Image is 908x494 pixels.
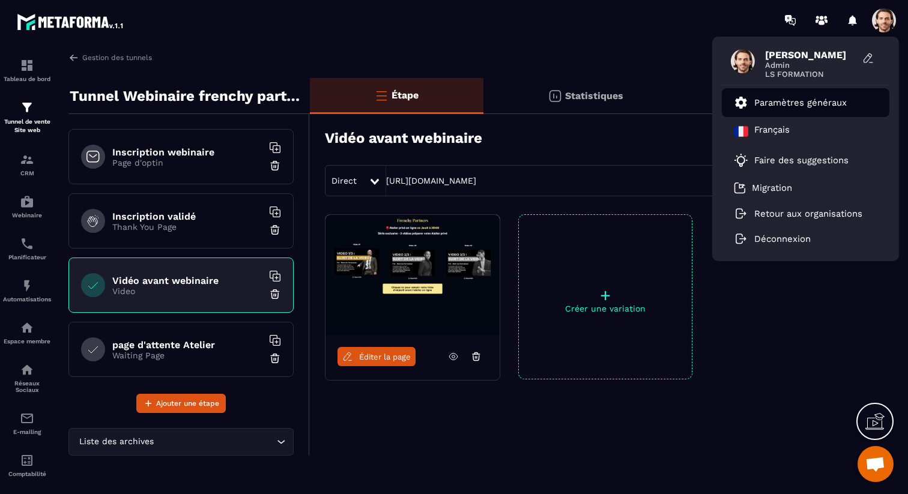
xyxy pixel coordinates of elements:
p: Français [754,124,790,139]
a: [URL][DOMAIN_NAME] [386,176,476,185]
span: Admin [765,61,855,70]
p: Migration [752,182,792,193]
input: Search for option [156,435,274,448]
p: Planificateur [3,254,51,261]
h6: Inscription validé [112,211,262,222]
p: Déconnexion [754,233,811,244]
p: Étape [392,89,419,101]
img: email [20,411,34,426]
h3: Vidéo avant webinaire [325,130,482,146]
span: Ajouter une étape [156,397,219,409]
p: Créer une variation [519,304,692,313]
a: Éditer la page [337,347,416,366]
img: stats.20deebd0.svg [548,89,562,103]
div: Ouvrir le chat [858,446,894,482]
a: accountantaccountantComptabilité [3,444,51,486]
p: Espace membre [3,338,51,345]
h6: Vidéo avant webinaire [112,275,262,286]
img: image [325,215,500,335]
p: Waiting Page [112,351,262,360]
p: Automatisations [3,296,51,303]
p: Statistiques [565,90,623,101]
img: arrow [68,52,79,63]
a: Gestion des tunnels [68,52,152,63]
img: automations [20,194,34,209]
span: Éditer la page [359,352,411,361]
a: formationformationCRM [3,143,51,185]
span: Liste des archives [76,435,156,448]
p: Faire des suggestions [754,155,849,166]
img: trash [269,352,281,364]
img: trash [269,224,281,236]
a: Retour aux organisations [734,208,862,219]
a: Paramètres généraux [734,95,847,110]
p: Comptabilité [3,471,51,477]
a: emailemailE-mailing [3,402,51,444]
p: Thank You Page [112,222,262,232]
p: + [519,287,692,304]
span: LS FORMATION [765,70,855,79]
div: Search for option [68,428,294,456]
a: formationformationTunnel de vente Site web [3,91,51,143]
p: E-mailing [3,429,51,435]
a: Faire des suggestions [734,153,862,167]
p: Tunnel de vente Site web [3,118,51,134]
img: automations [20,279,34,293]
span: [PERSON_NAME] [765,49,855,61]
a: automationsautomationsAutomatisations [3,270,51,312]
h6: page d'attente Atelier [112,339,262,351]
p: Retour aux organisations [754,208,862,219]
a: social-networksocial-networkRéseaux Sociaux [3,354,51,402]
span: Direct [331,176,357,185]
img: accountant [20,453,34,468]
img: social-network [20,363,34,377]
a: automationsautomationsEspace membre [3,312,51,354]
a: automationsautomationsWebinaire [3,185,51,227]
a: schedulerschedulerPlanificateur [3,227,51,270]
h6: Inscription webinaire [112,146,262,158]
p: Webinaire [3,212,51,218]
img: bars-o.4a397970.svg [374,88,389,103]
a: formationformationTableau de bord [3,49,51,91]
p: Réseaux Sociaux [3,380,51,393]
img: logo [17,11,125,32]
p: Tableau de bord [3,76,51,82]
img: trash [269,288,281,300]
a: Migration [734,182,792,194]
img: scheduler [20,236,34,251]
p: Page d'optin [112,158,262,167]
button: Ajouter une étape [136,394,226,413]
img: automations [20,321,34,335]
p: CRM [3,170,51,176]
img: formation [20,100,34,115]
img: formation [20,152,34,167]
p: Video [112,286,262,296]
p: Paramètres généraux [754,97,847,108]
p: Tunnel Webinaire frenchy partners [70,84,301,108]
img: trash [269,160,281,172]
img: formation [20,58,34,73]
